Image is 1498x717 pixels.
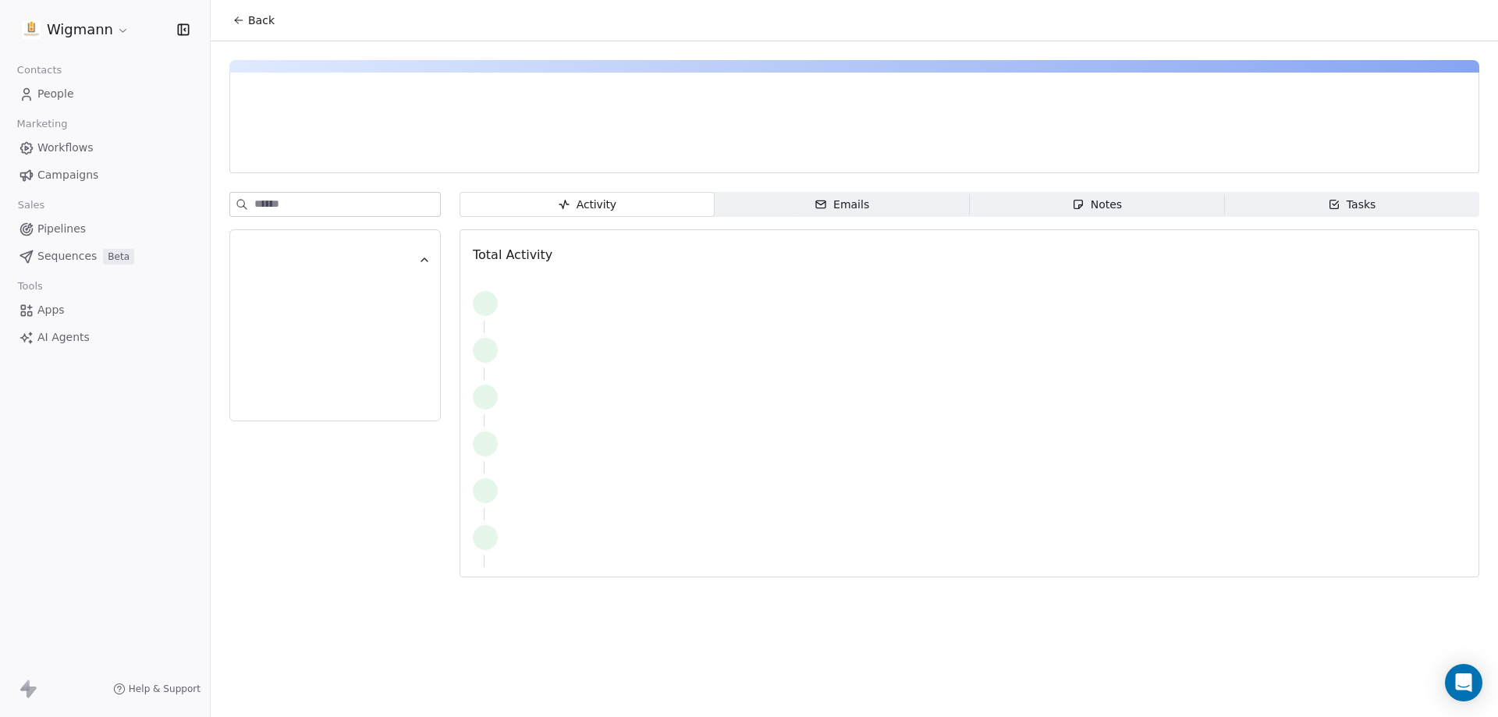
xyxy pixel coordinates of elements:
a: Help & Support [113,683,201,695]
span: Sales [11,193,51,217]
span: Help & Support [129,683,201,695]
span: Campaigns [37,167,98,183]
span: Apps [37,302,65,318]
span: Back [248,12,275,28]
span: Contacts [10,59,69,82]
a: Workflows [12,135,197,161]
a: Campaigns [12,162,197,188]
span: Tools [11,275,49,298]
div: Notes [1072,197,1122,213]
button: Wigmann [19,16,133,43]
a: AI Agents [12,325,197,350]
a: Apps [12,297,197,323]
a: Pipelines [12,216,197,242]
span: Total Activity [473,247,552,262]
img: 1630668995401.jpeg [22,20,41,39]
span: Marketing [10,112,74,136]
span: Sequences [37,248,97,264]
span: AI Agents [37,329,90,346]
span: Wigmann [47,20,113,40]
a: People [12,81,197,107]
a: SequencesBeta [12,243,197,269]
span: People [37,86,74,102]
span: Workflows [37,140,94,156]
span: Beta [103,249,134,264]
div: Emails [815,197,869,213]
div: Open Intercom Messenger [1445,664,1482,701]
div: Tasks [1328,197,1376,213]
span: Pipelines [37,221,86,237]
button: Back [223,6,284,34]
